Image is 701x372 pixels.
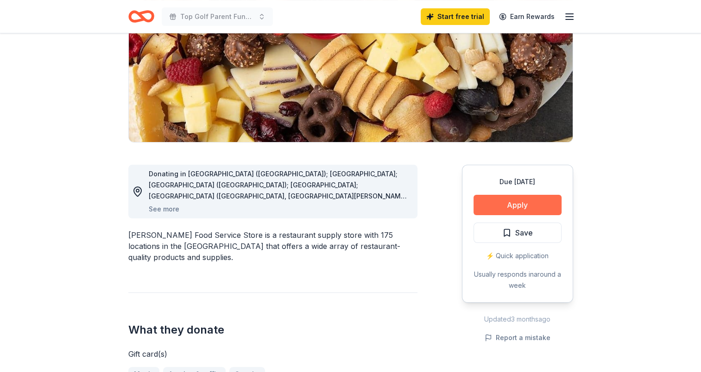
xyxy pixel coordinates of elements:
[162,7,273,26] button: Top Golf Parent Fundraiser Benefiting Indian Trail Elementary's PTA
[128,229,417,263] div: [PERSON_NAME] Food Service Store is a restaurant supply store with 175 locations in the [GEOGRAPH...
[149,204,179,215] button: See more
[462,314,573,325] div: Updated 3 months ago
[515,227,533,239] span: Save
[485,332,550,343] button: Report a mistake
[180,11,254,22] span: Top Golf Parent Fundraiser Benefiting Indian Trail Elementary's PTA
[421,8,490,25] a: Start free trial
[474,176,562,187] div: Due [DATE]
[128,348,417,360] div: Gift card(s)
[493,8,560,25] a: Earn Rewards
[128,6,154,27] a: Home
[474,195,562,215] button: Apply
[474,223,562,243] button: Save
[474,250,562,261] div: ⚡️ Quick application
[128,322,417,337] h2: What they donate
[474,269,562,291] div: Usually responds in around a week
